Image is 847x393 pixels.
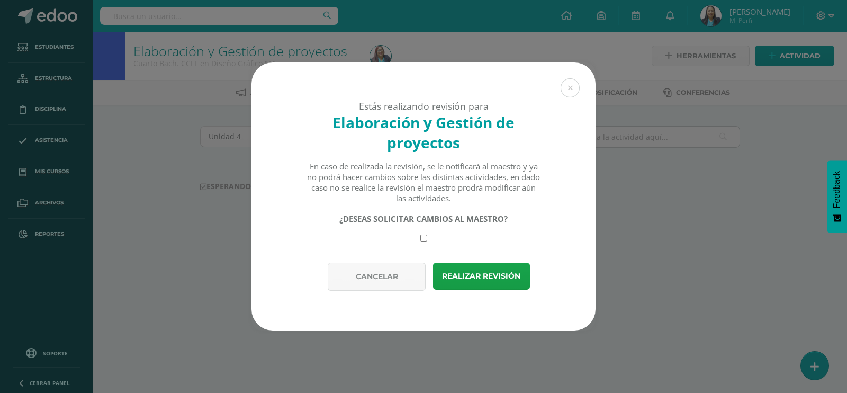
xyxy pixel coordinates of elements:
[307,161,541,203] div: En caso de realizada la revisión, se le notificará al maestro y ya no podrá hacer cambios sobre l...
[328,263,426,291] button: Cancelar
[270,100,577,112] div: Estás realizando revisión para
[827,160,847,233] button: Feedback - Mostrar encuesta
[832,171,842,208] span: Feedback
[433,263,530,290] button: Realizar revisión
[420,235,427,242] input: Require changes
[332,112,515,153] strong: Elaboración y Gestión de proyectos
[339,213,508,224] strong: ¿DESEAS SOLICITAR CAMBIOS AL MAESTRO?
[561,78,580,97] button: Close (Esc)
